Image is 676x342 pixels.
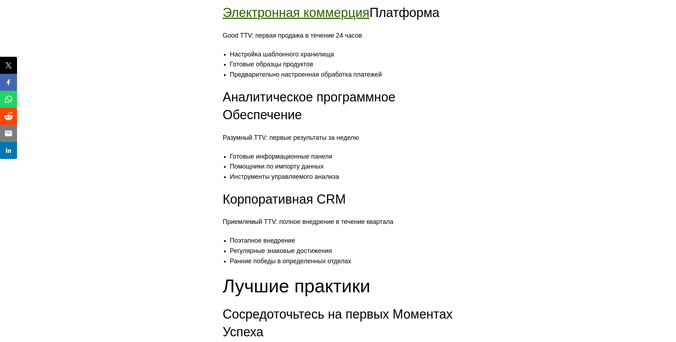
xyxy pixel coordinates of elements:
[223,134,359,141] ya-tr-span: Разумный TTV: первые результаты за неделю
[230,51,334,58] ya-tr-span: Настройка шаблонного хранилища
[230,61,313,68] ya-tr-span: Готовые образцы продуктов
[230,153,332,160] ya-tr-span: Готовые информационные панели
[230,173,339,180] ya-tr-span: Инструменты управляемого анализа
[223,32,362,39] ya-tr-span: Good TTV: первая продажа в течение 24 часов
[223,307,453,339] ya-tr-span: Сосредоточьтесь на первых Моментах Успеха
[223,90,396,122] ya-tr-span: Аналитическое программное Обеспечение
[223,5,370,20] a: Электронная коммерция
[230,237,295,244] ya-tr-span: Поэтапное внедрение
[369,5,439,20] ya-tr-span: Платформа
[230,247,332,254] ya-tr-span: Регулярные знаковые достижения
[223,192,346,206] ya-tr-span: Корпоративная CRM
[230,71,382,78] ya-tr-span: Предварительно настроенная обработка платежей
[230,258,351,265] ya-tr-span: Ранние победы в определенных отделах
[230,163,324,170] ya-tr-span: Помощники по импорту данных
[223,218,394,225] ya-tr-span: Приемлемый TTV: полное внедрение в течение квартала
[223,276,370,296] ya-tr-span: Лучшие практики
